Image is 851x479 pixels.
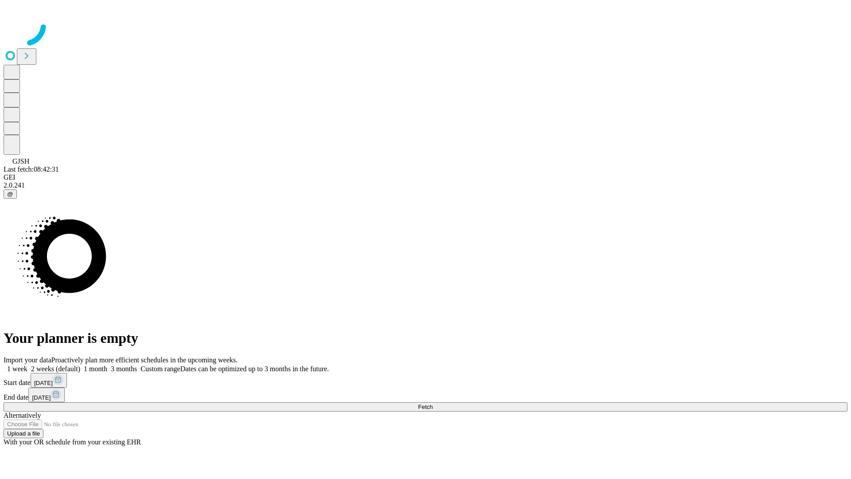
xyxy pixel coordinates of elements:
[84,365,107,373] span: 1 month
[7,191,13,197] span: @
[34,380,53,386] span: [DATE]
[12,157,29,165] span: GJSH
[4,373,847,388] div: Start date
[4,388,847,402] div: End date
[4,189,17,199] button: @
[111,365,137,373] span: 3 months
[4,438,141,446] span: With your OR schedule from your existing EHR
[4,429,43,438] button: Upload a file
[28,388,65,402] button: [DATE]
[4,412,41,419] span: Alternatively
[141,365,180,373] span: Custom range
[51,356,238,364] span: Proactively plan more efficient schedules in the upcoming weeks.
[31,373,67,388] button: [DATE]
[7,365,27,373] span: 1 week
[4,330,847,346] h1: Your planner is empty
[4,181,847,189] div: 2.0.241
[31,365,80,373] span: 2 weeks (default)
[4,402,847,412] button: Fetch
[4,165,59,173] span: Last fetch: 08:42:31
[418,404,433,410] span: Fetch
[32,394,51,401] span: [DATE]
[4,173,847,181] div: GEI
[180,365,329,373] span: Dates can be optimized up to 3 months in the future.
[4,356,51,364] span: Import your data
